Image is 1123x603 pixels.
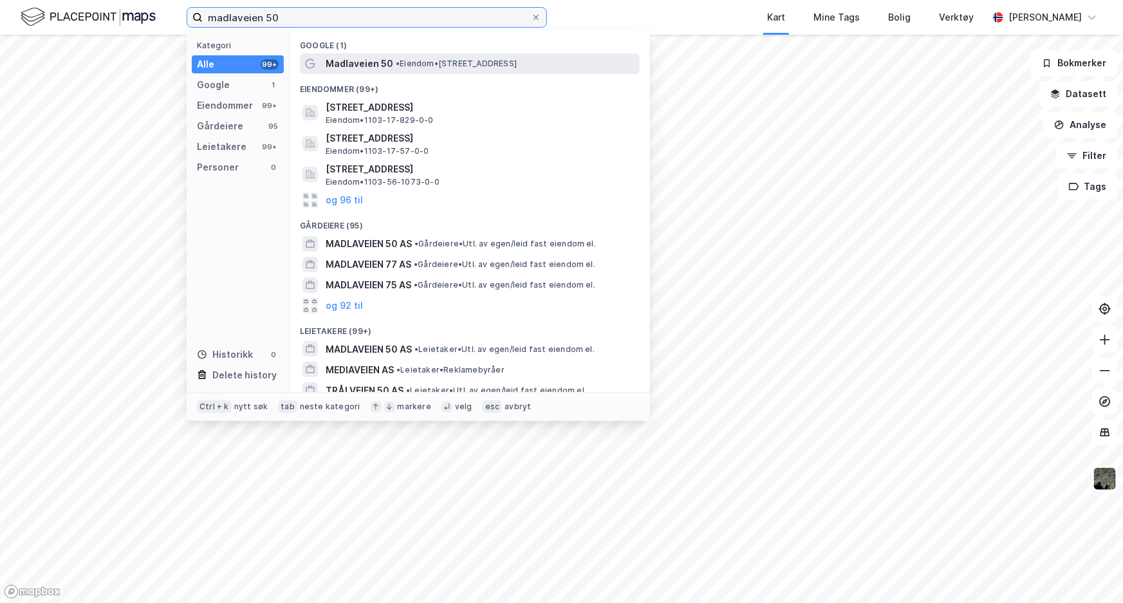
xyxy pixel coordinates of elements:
[326,162,635,177] span: [STREET_ADDRESS]
[813,10,860,25] div: Mine Tags
[326,146,429,156] span: Eiendom • 1103-17-57-0-0
[414,239,418,248] span: •
[326,56,393,71] span: Madlaveien 50
[414,344,595,355] span: Leietaker • Utl. av egen/leid fast eiendom el.
[1031,50,1118,76] button: Bokmerker
[261,142,279,152] div: 99+
[1059,541,1123,603] div: Kontrollprogram for chat
[326,192,363,208] button: og 96 til
[396,365,505,375] span: Leietaker • Reklamebyråer
[197,400,232,413] div: Ctrl + k
[326,100,635,115] span: [STREET_ADDRESS]
[290,210,650,234] div: Gårdeiere (95)
[326,362,394,378] span: MEDIAVEIEN AS
[414,344,418,354] span: •
[261,100,279,111] div: 99+
[290,30,650,53] div: Google (1)
[1058,174,1118,199] button: Tags
[406,385,410,395] span: •
[326,257,411,272] span: MADLAVEIEN 77 AS
[203,8,531,27] input: Søk på adresse, matrikkel, gårdeiere, leietakere eller personer
[326,298,363,313] button: og 92 til
[197,57,214,72] div: Alle
[414,239,596,249] span: Gårdeiere • Utl. av egen/leid fast eiendom el.
[300,402,360,412] div: neste kategori
[21,6,156,28] img: logo.f888ab2527a4732fd821a326f86c7f29.svg
[396,59,517,69] span: Eiendom • [STREET_ADDRESS]
[1093,467,1117,491] img: 9k=
[197,118,243,134] div: Gårdeiere
[197,77,230,93] div: Google
[1059,541,1123,603] iframe: Chat Widget
[398,402,431,412] div: markere
[268,80,279,90] div: 1
[326,115,434,125] span: Eiendom • 1103-17-829-0-0
[888,10,911,25] div: Bolig
[939,10,974,25] div: Verktøy
[290,74,650,97] div: Eiendommer (99+)
[406,385,586,396] span: Leietaker • Utl. av egen/leid fast eiendom el.
[455,402,472,412] div: velg
[1008,10,1082,25] div: [PERSON_NAME]
[396,365,400,375] span: •
[268,121,279,131] div: 95
[4,584,60,599] a: Mapbox homepage
[414,259,595,270] span: Gårdeiere • Utl. av egen/leid fast eiendom el.
[1043,112,1118,138] button: Analyse
[197,139,246,154] div: Leietakere
[261,59,279,70] div: 99+
[1039,81,1118,107] button: Datasett
[326,277,411,293] span: MADLAVEIEN 75 AS
[197,98,253,113] div: Eiendommer
[396,59,400,68] span: •
[197,41,284,50] div: Kategori
[326,236,412,252] span: MADLAVEIEN 50 AS
[268,162,279,172] div: 0
[326,342,412,357] span: MADLAVEIEN 50 AS
[326,177,440,187] span: Eiendom • 1103-56-1073-0-0
[505,402,531,412] div: avbryt
[290,316,650,339] div: Leietakere (99+)
[326,131,635,146] span: [STREET_ADDRESS]
[767,10,785,25] div: Kart
[414,259,418,269] span: •
[278,400,297,413] div: tab
[326,383,404,398] span: TRÅLVEIEN 50 AS
[414,280,418,290] span: •
[483,400,503,413] div: esc
[414,280,595,290] span: Gårdeiere • Utl. av egen/leid fast eiendom el.
[234,402,268,412] div: nytt søk
[197,347,253,362] div: Historikk
[212,367,277,383] div: Delete history
[268,349,279,360] div: 0
[197,160,239,175] div: Personer
[1056,143,1118,169] button: Filter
